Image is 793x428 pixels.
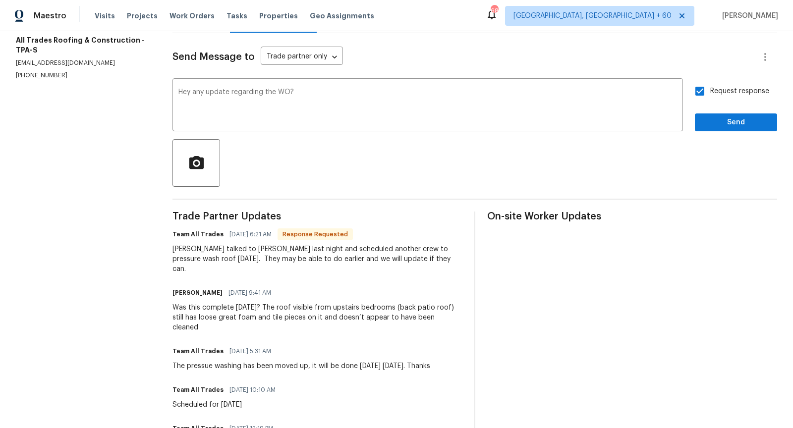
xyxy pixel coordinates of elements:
h6: [PERSON_NAME] [172,288,223,298]
button: Send [695,113,777,132]
span: Request response [710,86,769,97]
h5: All Trades Roofing & Construction - TPA-S [16,35,149,55]
span: Maestro [34,11,66,21]
span: Geo Assignments [310,11,374,21]
div: 686 [491,6,498,16]
h6: Team All Trades [172,229,224,239]
span: [DATE] 6:21 AM [229,229,272,239]
span: Tasks [227,12,247,19]
div: Was this complete [DATE]? The roof visible from upstairs bedrooms (back patio roof) still has loo... [172,303,462,332]
span: [PERSON_NAME] [718,11,778,21]
span: [DATE] 5:31 AM [229,346,271,356]
span: On-site Worker Updates [487,212,777,221]
span: Response Requested [279,229,352,239]
span: [DATE] 9:41 AM [228,288,271,298]
textarea: Hey any update regarding the WO? [178,89,677,123]
span: Properties [259,11,298,21]
span: Send [703,116,769,129]
div: Scheduled for [DATE] [172,400,282,410]
span: [GEOGRAPHIC_DATA], [GEOGRAPHIC_DATA] + 60 [513,11,672,21]
div: The pressue washing has been moved up, it will be done [DATE] [DATE]. Thanks [172,361,430,371]
span: Work Orders [170,11,215,21]
span: Trade Partner Updates [172,212,462,221]
span: [DATE] 10:10 AM [229,385,276,395]
div: Trade partner only [261,49,343,65]
p: [PHONE_NUMBER] [16,71,149,80]
p: [EMAIL_ADDRESS][DOMAIN_NAME] [16,59,149,67]
span: Send Message to [172,52,255,62]
h6: Team All Trades [172,385,224,395]
h6: Team All Trades [172,346,224,356]
span: Visits [95,11,115,21]
span: Projects [127,11,158,21]
div: [PERSON_NAME] talked to [PERSON_NAME] last night and scheduled another crew to pressure wash roof... [172,244,462,274]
